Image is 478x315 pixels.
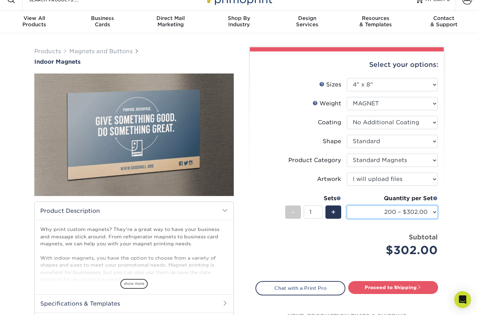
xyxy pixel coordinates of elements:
[342,15,410,28] div: & Templates
[35,202,233,220] h2: Product Description
[291,207,295,217] span: -
[34,58,80,65] span: Indoor Magnets
[40,226,228,283] p: Why print custom magnets? They're a great way to have your business and message stick around. Fro...
[348,281,438,294] a: Proceed to Shipping
[68,15,136,28] div: Cards
[317,175,341,183] div: Artwork
[35,294,233,313] h2: Specifications & Templates
[273,15,342,28] div: Services
[255,281,345,295] a: Chat with a Print Pro
[68,15,136,21] span: Business
[285,194,341,203] div: Sets
[34,48,61,55] a: Products
[318,118,341,127] div: Coating
[69,48,133,55] a: Magnets and Buttons
[205,11,273,33] a: Shop ByIndustry
[273,15,342,21] span: Design
[288,156,341,164] div: Product Category
[136,11,205,33] a: Direct MailMarketing
[205,15,273,28] div: Industry
[34,58,234,65] a: Indoor Magnets
[410,15,478,21] span: Contact
[273,11,342,33] a: DesignServices
[255,51,438,78] div: Select your options:
[342,15,410,21] span: Resources
[410,11,478,33] a: Contact& Support
[136,15,205,21] span: Direct Mail
[323,137,341,146] div: Shape
[319,80,341,89] div: Sizes
[347,194,438,203] div: Quantity per Set
[68,11,136,33] a: BusinessCards
[352,242,438,259] div: $302.00
[331,207,336,217] span: +
[34,66,234,204] img: Indoor Magnets 01
[136,15,205,28] div: Marketing
[454,291,471,308] div: Open Intercom Messenger
[120,279,148,288] span: show more
[409,233,438,241] strong: Subtotal
[342,11,410,33] a: Resources& Templates
[205,15,273,21] span: Shop By
[312,99,341,108] div: Weight
[410,15,478,28] div: & Support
